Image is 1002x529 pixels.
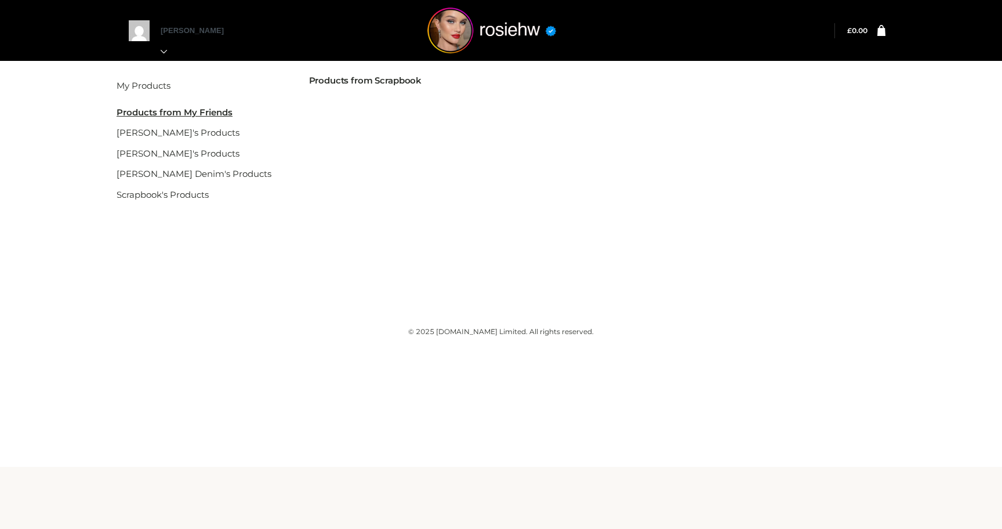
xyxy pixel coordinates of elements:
[117,326,885,338] div: © 2025 [DOMAIN_NAME] Limited. All rights reserved.
[117,189,209,200] a: Scrapbook's Products
[117,168,271,179] a: [PERSON_NAME] Denim's Products
[117,127,239,138] a: [PERSON_NAME]'s Products
[117,107,233,118] u: Products from My Friends
[161,26,236,56] a: [PERSON_NAME]
[405,8,579,53] img: rosiehw
[309,75,886,86] h2: Products from Scrapbook
[847,26,867,35] a: £0.00
[117,148,239,159] a: [PERSON_NAME]'s Products
[117,80,170,91] a: My Products
[847,26,852,35] span: £
[847,26,867,35] bdi: 0.00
